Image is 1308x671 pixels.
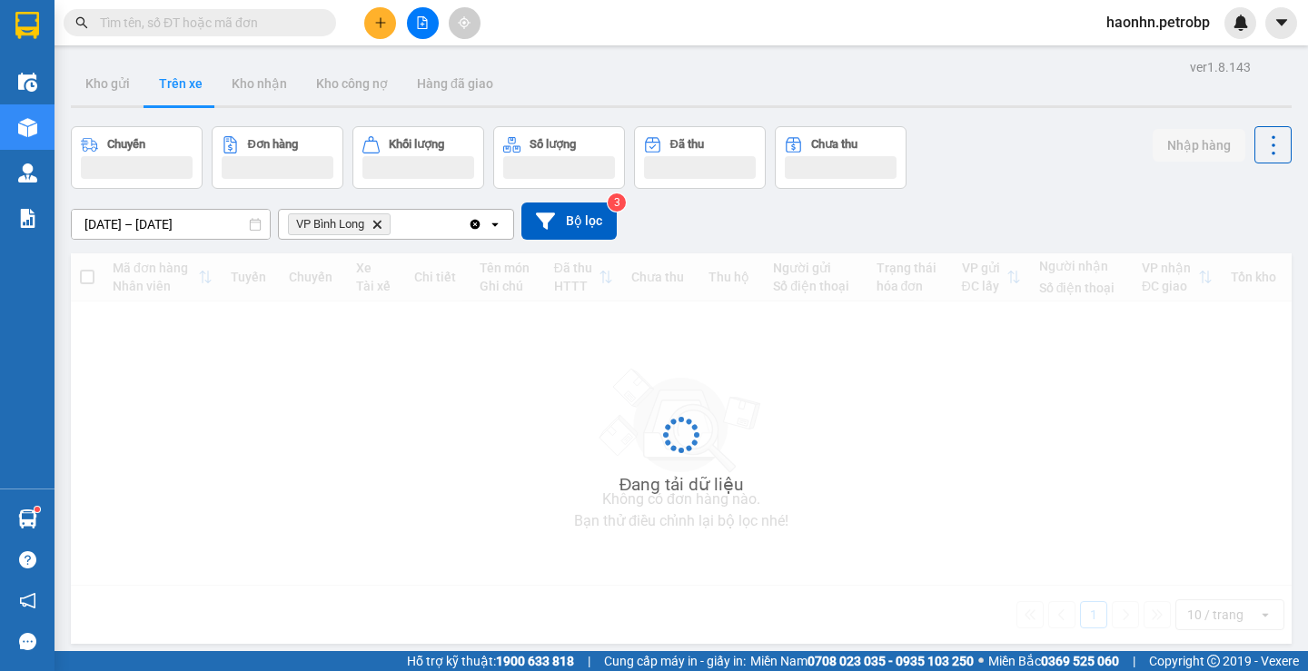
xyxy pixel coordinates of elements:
span: Miền Bắc [988,651,1119,671]
img: warehouse-icon [18,509,37,528]
sup: 1 [35,507,40,512]
button: Bộ lọc [521,202,617,240]
span: | [588,651,590,671]
span: Cung cấp máy in - giấy in: [604,651,746,671]
input: Selected VP Bình Long. [394,215,396,233]
button: Khối lượng [352,126,484,189]
button: Chưa thu [775,126,907,189]
span: message [19,633,36,650]
span: notification [19,592,36,609]
strong: 0369 525 060 [1041,654,1119,668]
button: Trên xe [144,62,217,105]
div: ver 1.8.143 [1190,57,1251,77]
img: solution-icon [18,209,37,228]
span: haonhn.petrobp [1092,11,1224,34]
div: Chưa thu [811,138,857,151]
button: Chuyến [71,126,203,189]
button: Đã thu [634,126,766,189]
div: Đang tải dữ liệu [619,471,744,498]
span: caret-down [1273,15,1290,31]
div: Số lượng [530,138,576,151]
span: Miền Nam [750,651,974,671]
span: question-circle [19,551,36,568]
button: Số lượng [493,126,625,189]
input: Tìm tên, số ĐT hoặc mã đơn [100,13,314,33]
button: Kho gửi [71,62,144,105]
button: Hàng đã giao [402,62,508,105]
img: warehouse-icon [18,73,37,92]
svg: Clear all [468,217,482,232]
img: warehouse-icon [18,163,37,183]
span: copyright [1207,655,1220,667]
span: ⚪️ [978,657,984,665]
span: VP Bình Long, close by backspace [288,213,391,235]
span: plus [374,16,387,29]
button: caret-down [1265,7,1297,39]
span: search [75,16,88,29]
img: logo-vxr [15,12,39,39]
svg: open [488,217,502,232]
img: icon-new-feature [1233,15,1249,31]
strong: 1900 633 818 [496,654,574,668]
button: Kho công nợ [302,62,402,105]
button: Kho nhận [217,62,302,105]
div: Chuyến [107,138,145,151]
div: Đã thu [670,138,704,151]
span: Hỗ trợ kỹ thuật: [407,651,574,671]
span: VP Bình Long [296,217,364,232]
button: file-add [407,7,439,39]
button: Đơn hàng [212,126,343,189]
span: aim [458,16,471,29]
strong: 0708 023 035 - 0935 103 250 [808,654,974,668]
div: Khối lượng [389,138,444,151]
button: Nhập hàng [1153,129,1245,162]
svg: Delete [372,219,382,230]
input: Select a date range. [72,210,270,239]
span: file-add [416,16,429,29]
button: aim [449,7,481,39]
div: Đơn hàng [248,138,298,151]
button: plus [364,7,396,39]
img: warehouse-icon [18,118,37,137]
sup: 3 [608,193,626,212]
span: | [1133,651,1135,671]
